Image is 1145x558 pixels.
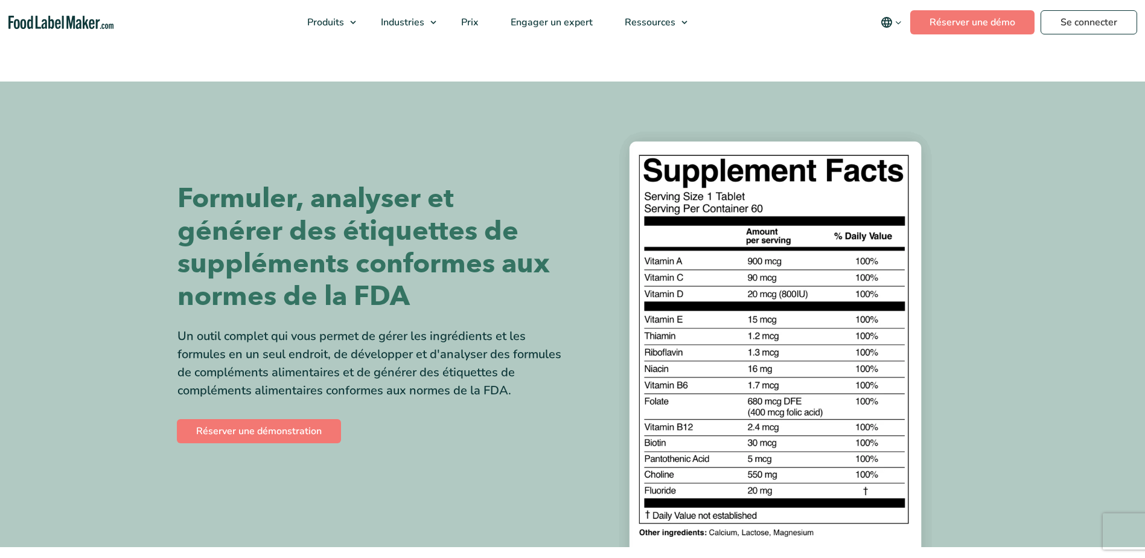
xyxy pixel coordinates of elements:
span: Prix [458,16,480,29]
div: Un outil complet qui vous permet de gérer les ingrédients et les formules en un seul endroit, de ... [177,327,564,400]
span: Engager un expert [507,16,594,29]
a: Réserver une démonstration [177,419,341,443]
span: Produits [304,16,345,29]
span: Industries [377,16,426,29]
h1: Formuler, analyser et générer des étiquettes de suppléments conformes aux normes de la FDA [177,182,564,313]
a: Se connecter [1041,10,1137,34]
span: Ressources [621,16,677,29]
a: Réserver une démo [910,10,1035,34]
